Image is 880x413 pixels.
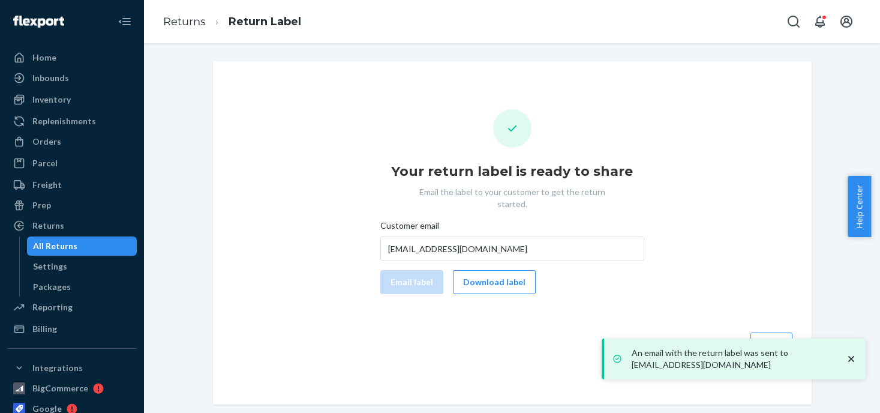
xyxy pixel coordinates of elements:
button: Close Navigation [113,10,137,34]
div: Freight [32,179,62,191]
div: Returns [32,220,64,232]
div: Parcel [32,157,58,169]
a: Orders [7,132,137,151]
div: Billing [32,323,57,335]
a: Inbounds [7,68,137,88]
input: Customer email [380,237,644,261]
div: Prep [32,199,51,211]
img: Flexport logo [13,16,64,28]
div: BigCommerce [32,382,88,394]
a: Home [7,48,137,67]
a: Return Label [229,15,301,28]
button: Integrations [7,358,137,378]
div: Replenishments [32,115,96,127]
div: All Returns [33,240,77,252]
div: Home [32,52,56,64]
div: Inbounds [32,72,69,84]
a: All Returns [27,237,137,256]
h1: Your return label is ready to share [391,162,633,181]
a: Returns [7,216,137,235]
a: Inventory [7,90,137,109]
a: Reporting [7,298,137,317]
div: Integrations [32,362,83,374]
div: Settings [33,261,67,273]
a: Returns [163,15,206,28]
button: Open account menu [834,10,858,34]
a: Replenishments [7,112,137,131]
p: Email the label to your customer to get the return started. [407,186,617,210]
button: Open Search Box [782,10,806,34]
a: Settings [27,257,137,276]
a: Prep [7,196,137,215]
svg: close toast [845,353,857,365]
div: Inventory [32,94,71,106]
p: An email with the return label was sent to [EMAIL_ADDRESS][DOMAIN_NAME] [632,347,833,371]
button: Done [750,333,792,357]
a: Freight [7,175,137,194]
button: Download label [453,270,536,294]
span: Customer email [380,220,439,237]
button: Open notifications [808,10,832,34]
button: Help Center [848,176,871,237]
div: Orders [32,136,61,148]
div: Packages [33,281,71,293]
a: BigCommerce [7,379,137,398]
div: Reporting [32,301,73,313]
a: Billing [7,319,137,339]
button: Email label [380,270,443,294]
iframe: Opens a widget where you can chat to one of our agents [804,377,868,407]
ol: breadcrumbs [154,4,311,40]
a: Parcel [7,154,137,173]
a: Packages [27,277,137,297]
